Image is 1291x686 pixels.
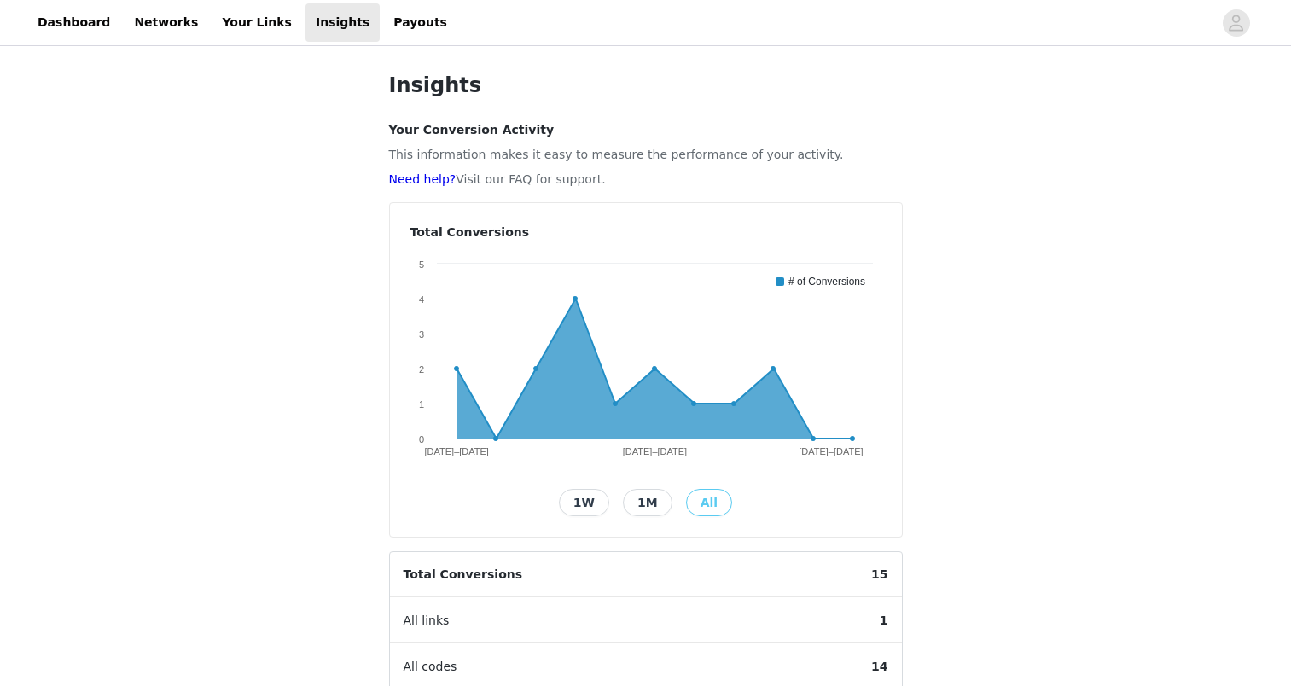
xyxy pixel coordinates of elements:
text: 4 [418,294,423,305]
h4: Total Conversions [410,224,881,241]
span: 15 [858,552,901,597]
span: 1 [866,598,902,643]
h1: Insights [389,70,903,101]
a: Need help? [389,172,457,186]
span: All links [390,598,463,643]
a: Payouts [383,3,457,42]
text: # of Conversions [788,276,865,288]
div: avatar [1228,9,1244,37]
a: Insights [305,3,380,42]
text: [DATE]–[DATE] [799,446,863,456]
text: [DATE]–[DATE] [424,446,488,456]
button: 1W [559,489,609,516]
a: Dashboard [27,3,120,42]
a: Networks [124,3,208,42]
text: 5 [418,259,423,270]
text: [DATE]–[DATE] [622,446,686,456]
text: 1 [418,399,423,410]
button: 1M [623,489,672,516]
button: All [686,489,732,516]
text: 0 [418,434,423,445]
a: Your Links [212,3,302,42]
p: This information makes it easy to measure the performance of your activity. [389,146,903,164]
text: 3 [418,329,423,340]
text: 2 [418,364,423,375]
h4: Your Conversion Activity [389,121,903,139]
span: Total Conversions [390,552,537,597]
p: Visit our FAQ for support. [389,171,903,189]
